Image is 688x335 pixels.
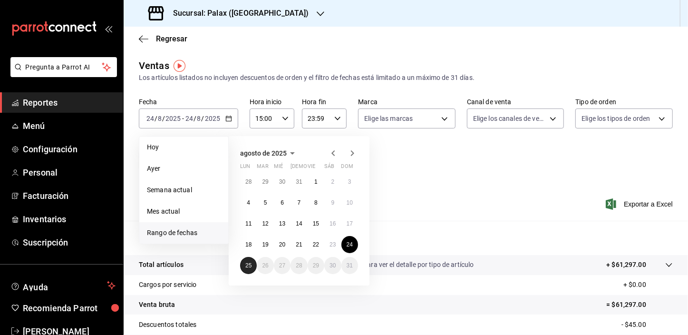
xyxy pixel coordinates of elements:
button: 5 de agosto de 2025 [257,194,273,211]
p: Cargos por servicio [139,280,197,290]
label: Fecha [139,99,238,106]
label: Hora inicio [250,99,294,106]
button: 13 de agosto de 2025 [274,215,291,232]
span: Recomienda Parrot [23,302,116,315]
input: ---- [165,115,181,122]
abbr: 21 de agosto de 2025 [296,241,302,248]
abbr: 22 de agosto de 2025 [313,241,319,248]
p: + $61,297.00 [606,260,646,270]
abbr: 28 de agosto de 2025 [296,262,302,269]
span: agosto de 2025 [240,149,287,157]
abbr: 31 de julio de 2025 [296,178,302,185]
abbr: 20 de agosto de 2025 [279,241,285,248]
button: 29 de julio de 2025 [257,173,273,190]
span: Pregunta a Parrot AI [26,62,102,72]
abbr: 24 de agosto de 2025 [347,241,353,248]
span: Personal [23,166,116,179]
abbr: 10 de agosto de 2025 [347,199,353,206]
label: Canal de venta [467,99,564,106]
button: 12 de agosto de 2025 [257,215,273,232]
abbr: viernes [308,163,315,173]
span: Elige los canales de venta [473,114,547,123]
abbr: 31 de agosto de 2025 [347,262,353,269]
abbr: 5 de agosto de 2025 [264,199,267,206]
abbr: 14 de agosto de 2025 [296,220,302,227]
label: Tipo de orden [575,99,673,106]
button: 26 de agosto de 2025 [257,257,273,274]
abbr: 28 de julio de 2025 [245,178,252,185]
span: / [155,115,157,122]
abbr: 23 de agosto de 2025 [329,241,336,248]
button: 28 de julio de 2025 [240,173,257,190]
button: 9 de agosto de 2025 [324,194,341,211]
abbr: 2 de agosto de 2025 [331,178,334,185]
button: 27 de agosto de 2025 [274,257,291,274]
a: Pregunta a Parrot AI [7,69,117,79]
input: -- [146,115,155,122]
abbr: 30 de agosto de 2025 [329,262,336,269]
p: Venta bruta [139,300,175,310]
input: -- [157,115,162,122]
span: Menú [23,119,116,132]
abbr: 15 de agosto de 2025 [313,220,319,227]
span: Exportar a Excel [608,198,673,210]
p: Descuentos totales [139,320,196,330]
abbr: martes [257,163,268,173]
span: / [162,115,165,122]
button: 19 de agosto de 2025 [257,236,273,253]
button: Pregunta a Parrot AI [10,57,117,77]
abbr: 25 de agosto de 2025 [245,262,252,269]
button: 6 de agosto de 2025 [274,194,291,211]
button: 17 de agosto de 2025 [341,215,358,232]
abbr: 16 de agosto de 2025 [329,220,336,227]
abbr: 9 de agosto de 2025 [331,199,334,206]
span: Hoy [147,142,221,152]
abbr: 11 de agosto de 2025 [245,220,252,227]
label: Marca [358,99,455,106]
abbr: 19 de agosto de 2025 [262,241,268,248]
button: 31 de agosto de 2025 [341,257,358,274]
button: 2 de agosto de 2025 [324,173,341,190]
h3: Sucursal: Palax ([GEOGRAPHIC_DATA]) [165,8,309,19]
div: Los artículos listados no incluyen descuentos de orden y el filtro de fechas está limitado a un m... [139,73,673,83]
p: = $61,297.00 [606,300,673,310]
span: Configuración [23,143,116,156]
abbr: 3 de agosto de 2025 [348,178,351,185]
abbr: lunes [240,163,250,173]
p: - $45.00 [621,320,673,330]
p: Total artículos [139,260,184,270]
button: 3 de agosto de 2025 [341,173,358,190]
abbr: sábado [324,163,334,173]
span: / [194,115,196,122]
abbr: 7 de agosto de 2025 [298,199,301,206]
span: / [202,115,204,122]
button: 31 de julio de 2025 [291,173,307,190]
button: 15 de agosto de 2025 [308,215,324,232]
button: 16 de agosto de 2025 [324,215,341,232]
button: 10 de agosto de 2025 [341,194,358,211]
span: Semana actual [147,185,221,195]
abbr: jueves [291,163,347,173]
abbr: 30 de julio de 2025 [279,178,285,185]
button: 18 de agosto de 2025 [240,236,257,253]
button: 30 de agosto de 2025 [324,257,341,274]
abbr: 18 de agosto de 2025 [245,241,252,248]
abbr: 8 de agosto de 2025 [314,199,318,206]
img: Tooltip marker [174,60,185,72]
p: + $0.00 [623,280,673,290]
input: -- [185,115,194,122]
input: -- [197,115,202,122]
button: 20 de agosto de 2025 [274,236,291,253]
span: Ayuda [23,280,103,291]
abbr: 17 de agosto de 2025 [347,220,353,227]
abbr: 13 de agosto de 2025 [279,220,285,227]
button: 4 de agosto de 2025 [240,194,257,211]
abbr: 4 de agosto de 2025 [247,199,250,206]
button: agosto de 2025 [240,148,298,159]
button: 14 de agosto de 2025 [291,215,307,232]
button: open_drawer_menu [105,25,112,32]
abbr: 29 de agosto de 2025 [313,262,319,269]
span: Facturación [23,189,116,202]
abbr: miércoles [274,163,283,173]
